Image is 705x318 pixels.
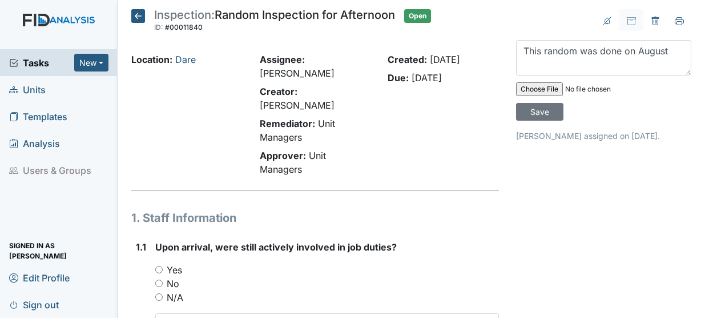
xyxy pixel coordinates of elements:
[9,296,59,313] span: Sign out
[154,9,395,34] div: Random Inspection for Afternoon
[155,293,163,301] input: N/A
[154,23,163,31] span: ID:
[155,266,163,273] input: Yes
[388,72,409,84] strong: Due:
[516,130,691,142] p: [PERSON_NAME] assigned on [DATE].
[388,54,427,65] strong: Created:
[167,277,179,291] label: No
[516,103,563,121] input: Save
[260,118,315,129] strong: Remediator:
[9,134,60,152] span: Analysis
[155,241,397,253] span: Upon arrival, were still actively involved in job duties?
[404,9,431,23] span: Open
[167,263,182,277] label: Yes
[260,67,335,79] span: [PERSON_NAME]
[260,100,335,111] span: [PERSON_NAME]
[9,242,108,260] span: Signed in as [PERSON_NAME]
[412,72,442,84] span: [DATE]
[131,209,499,226] h1: 1. Staff Information
[260,54,305,65] strong: Assignee:
[9,269,70,287] span: Edit Profile
[9,81,46,98] span: Units
[165,23,203,31] span: #00011840
[74,54,108,71] button: New
[260,150,306,161] strong: Approver:
[167,291,183,304] label: N/A
[9,108,67,125] span: Templates
[9,56,74,70] a: Tasks
[430,54,460,65] span: [DATE]
[260,86,297,97] strong: Creator:
[154,8,215,22] span: Inspection:
[136,240,146,254] label: 1.1
[175,54,196,65] a: Dare
[155,280,163,287] input: No
[131,54,172,65] strong: Location:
